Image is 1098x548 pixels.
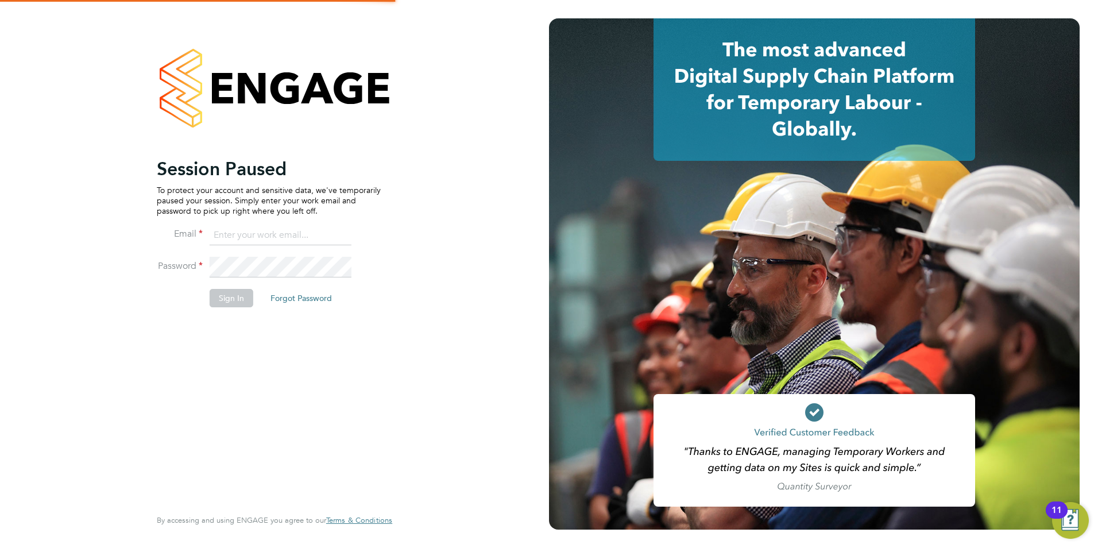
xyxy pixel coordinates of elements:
label: Email [157,228,203,240]
span: Terms & Conditions [326,515,392,525]
a: Terms & Conditions [326,516,392,525]
input: Enter your work email... [210,225,351,246]
button: Forgot Password [261,289,341,307]
label: Password [157,260,203,272]
h2: Session Paused [157,157,381,180]
button: Sign In [210,289,253,307]
span: By accessing and using ENGAGE you agree to our [157,515,392,525]
p: To protect your account and sensitive data, we've temporarily paused your session. Simply enter y... [157,185,381,217]
div: 11 [1051,510,1062,525]
button: Open Resource Center, 11 new notifications [1052,502,1089,539]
